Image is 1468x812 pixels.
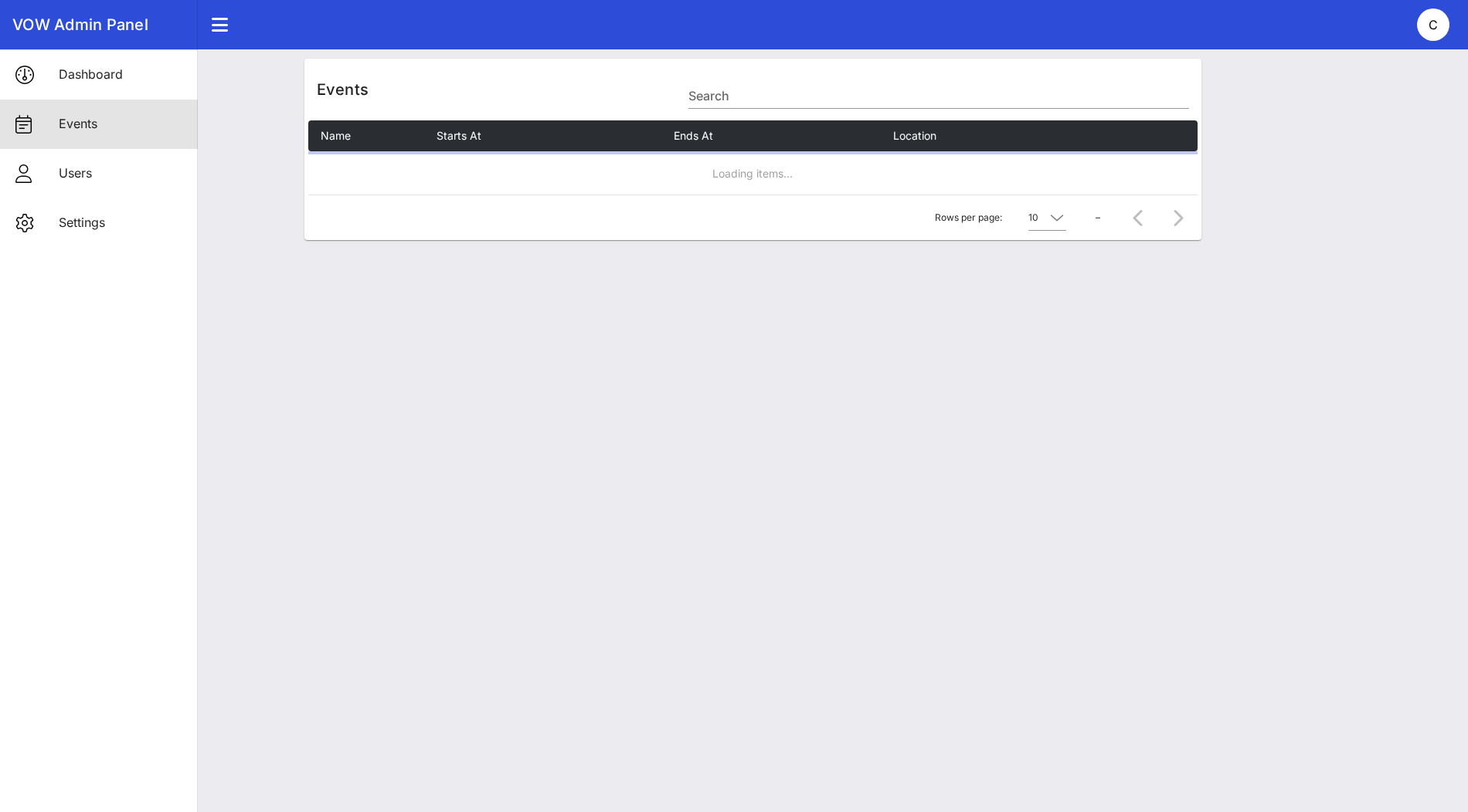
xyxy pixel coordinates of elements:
[661,120,881,151] th: Ends At
[59,215,185,230] div: Settings
[1417,8,1449,41] div: C
[59,117,185,131] div: Events
[59,166,185,181] div: Users
[1096,211,1100,225] div: –
[12,15,185,34] div: VOW Admin Panel
[424,120,661,151] th: Starts At
[1028,205,1066,230] div: 10Rows per page:
[437,129,481,142] span: Starts At
[308,120,424,151] th: Name
[881,120,1113,151] th: Location
[308,151,1198,195] td: Loading items...
[304,59,1201,120] div: Events
[674,129,713,142] span: Ends At
[935,195,1066,240] div: Rows per page:
[59,67,185,82] div: Dashboard
[893,129,936,142] span: Location
[1028,211,1038,225] div: 10
[321,129,351,142] span: Name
